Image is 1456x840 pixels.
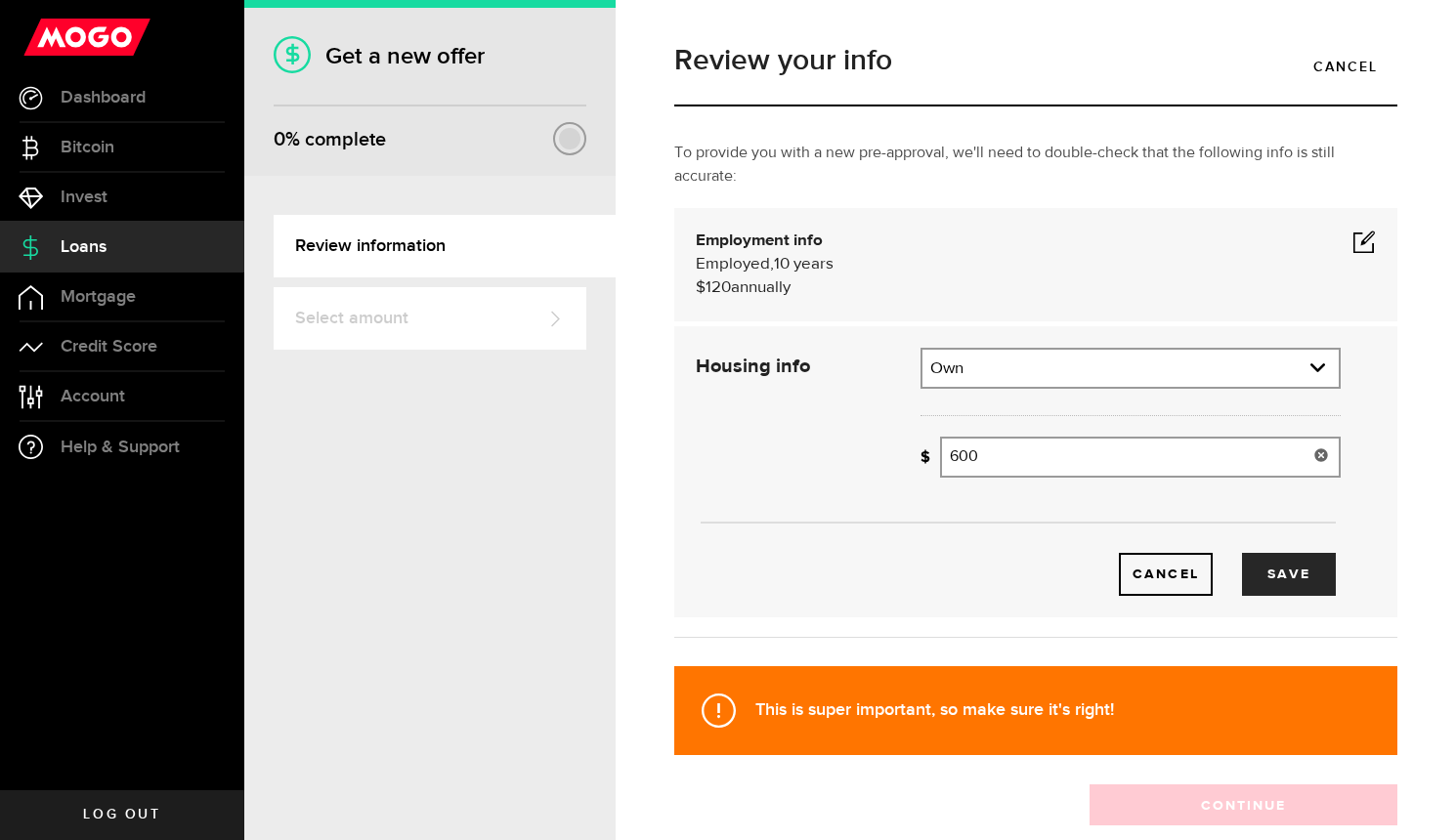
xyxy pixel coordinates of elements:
strong: This is super important, so make sure it's right! [755,699,1114,720]
span: , [770,256,774,273]
h1: Review your info [674,46,1397,75]
span: 0 [274,128,285,151]
span: Employed [696,256,770,273]
a: Cancel [1119,553,1213,596]
span: Log out [83,808,160,821]
span: Loans [61,238,107,256]
button: Open LiveChat chat widget [16,8,74,66]
span: Credit Score [61,338,157,356]
a: Select amount [274,287,586,350]
a: Review information [274,215,616,277]
p: To provide you with a new pre-approval, we'll need to double-check that the following info is sti... [674,142,1397,189]
span: Bitcoin [61,139,114,156]
span: annually [731,279,791,296]
strong: Housing info [696,357,810,376]
button: Continue [1090,784,1397,825]
span: Dashboard [61,89,146,106]
span: Mortgage [61,288,136,306]
span: Invest [61,189,107,206]
b: Employment info [696,232,823,249]
a: expand select [922,350,1339,387]
span: Help & Support [61,439,180,456]
span: 10 years [774,256,834,273]
h1: Get a new offer [274,42,586,70]
span: Account [61,388,125,405]
span: $120 [696,279,731,296]
a: Cancel [1294,46,1397,87]
div: % complete [274,122,386,157]
button: Save [1242,553,1336,596]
